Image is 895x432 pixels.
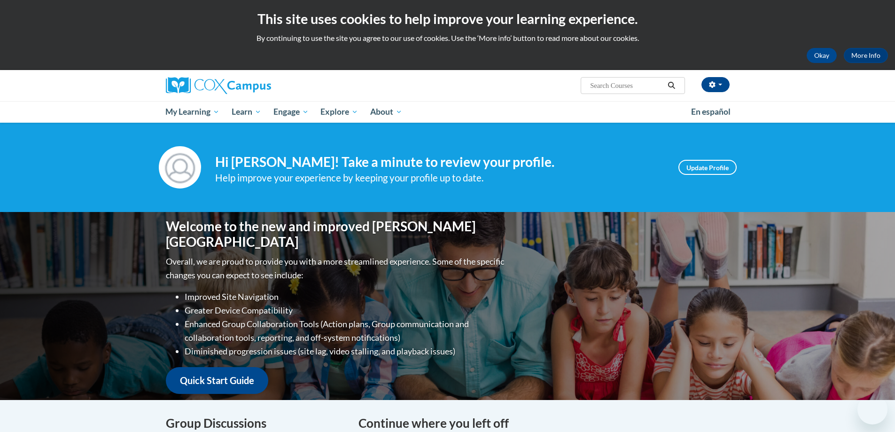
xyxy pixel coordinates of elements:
button: Search [664,80,678,91]
span: My Learning [165,106,219,118]
div: Help improve your experience by keeping your profile up to date. [215,170,664,186]
p: By continuing to use the site you agree to our use of cookies. Use the ‘More info’ button to read... [7,33,888,43]
a: About [364,101,408,123]
li: Diminished progression issues (site lag, video stalling, and playback issues) [185,345,506,358]
input: Search Courses [589,80,664,91]
a: Engage [267,101,315,123]
h4: Hi [PERSON_NAME]! Take a minute to review your profile. [215,154,664,170]
span: Explore [320,106,358,118]
button: Okay [807,48,837,63]
iframe: Button to launch messaging window [857,394,887,424]
span: About [370,106,402,118]
div: Main menu [152,101,744,123]
a: Learn [226,101,267,123]
a: Cox Campus [166,77,344,94]
p: Overall, we are proud to provide you with a more streamlined experience. Some of the specific cha... [166,255,506,282]
h2: This site uses cookies to help improve your learning experience. [7,9,888,28]
a: Update Profile [678,160,737,175]
li: Enhanced Group Collaboration Tools (Action plans, Group communication and collaboration tools, re... [185,317,506,345]
a: Quick Start Guide [166,367,268,394]
button: Account Settings [701,77,730,92]
img: Profile Image [159,146,201,189]
li: Greater Device Compatibility [185,304,506,317]
li: Improved Site Navigation [185,290,506,304]
a: Explore [314,101,364,123]
h1: Welcome to the new and improved [PERSON_NAME][GEOGRAPHIC_DATA] [166,219,506,250]
a: En español [685,102,737,122]
a: My Learning [160,101,226,123]
span: Engage [273,106,309,118]
img: Cox Campus [166,77,271,94]
a: More Info [844,48,888,63]
span: Learn [232,106,261,118]
span: En español [691,107,731,117]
